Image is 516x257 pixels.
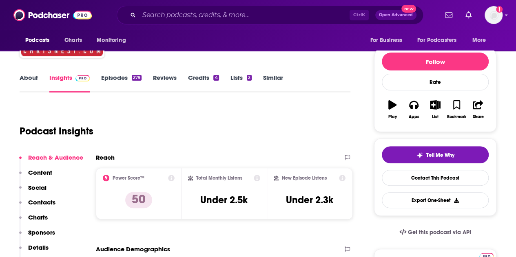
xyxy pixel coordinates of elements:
h2: New Episode Listens [282,175,327,181]
p: Sponsors [28,228,55,236]
div: Share [472,114,483,119]
a: Reviews [153,74,177,92]
h3: Under 2.3k [286,194,333,206]
a: Contact This Podcast [382,170,489,186]
a: Charts [59,33,87,48]
button: Export One-Sheet [382,192,489,208]
span: Logged in as tyllerbarner [485,6,503,24]
button: open menu [412,33,468,48]
button: Content [19,169,52,184]
div: List [432,114,438,119]
button: Charts [19,213,48,228]
p: Social [28,184,47,191]
button: Play [382,95,403,124]
div: Play [388,114,397,119]
div: 2 [247,75,252,81]
h2: Audience Demographics [96,245,170,253]
img: Podchaser - Follow, Share and Rate Podcasts [13,7,92,23]
span: Tell Me Why [426,152,454,158]
span: For Business [370,35,402,46]
p: Contacts [28,198,55,206]
a: Show notifications dropdown [462,8,475,22]
p: Reach & Audience [28,154,83,161]
div: Apps [409,114,419,119]
button: Share [467,95,489,124]
h2: Reach [96,154,115,161]
p: Content [28,169,52,176]
a: Lists2 [230,74,252,92]
button: Follow [382,53,489,70]
button: Bookmark [446,95,467,124]
span: More [472,35,486,46]
a: Episodes279 [101,74,142,92]
img: Podchaser Pro [75,75,90,81]
div: Search podcasts, credits, & more... [117,6,423,24]
input: Search podcasts, credits, & more... [139,9,350,22]
div: Rate [382,74,489,90]
a: Similar [263,74,283,92]
h3: Under 2.5k [200,194,248,206]
button: open menu [20,33,60,48]
button: Contacts [19,198,55,213]
button: open menu [364,33,412,48]
button: Apps [403,95,424,124]
button: Open AdvancedNew [375,10,416,20]
div: Bookmark [447,114,466,119]
button: List [425,95,446,124]
button: open menu [467,33,496,48]
a: Show notifications dropdown [442,8,456,22]
img: User Profile [485,6,503,24]
span: Monitoring [97,35,126,46]
button: Reach & Audience [19,154,83,169]
span: Get this podcast via API [408,229,471,236]
button: open menu [91,33,136,48]
h2: Power Score™ [113,175,144,181]
svg: Add a profile image [496,6,503,13]
h1: Podcast Insights [20,125,93,137]
a: InsightsPodchaser Pro [49,74,90,92]
img: tell me why sparkle [416,152,423,158]
p: Details [28,244,49,251]
span: Ctrl K [350,10,369,20]
span: Podcasts [25,35,49,46]
span: Charts [64,35,82,46]
button: Show profile menu [485,6,503,24]
span: Open Advanced [379,13,413,17]
span: New [401,5,416,13]
a: Get this podcast via API [393,222,478,242]
div: 279 [132,75,142,81]
button: tell me why sparkleTell Me Why [382,146,489,163]
a: Credits4 [188,74,219,92]
h2: Total Monthly Listens [196,175,242,181]
p: Charts [28,213,48,221]
div: 4 [213,75,219,81]
span: For Podcasters [417,35,456,46]
p: 50 [125,192,152,208]
button: Social [19,184,47,199]
a: About [20,74,38,92]
button: Sponsors [19,228,55,244]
